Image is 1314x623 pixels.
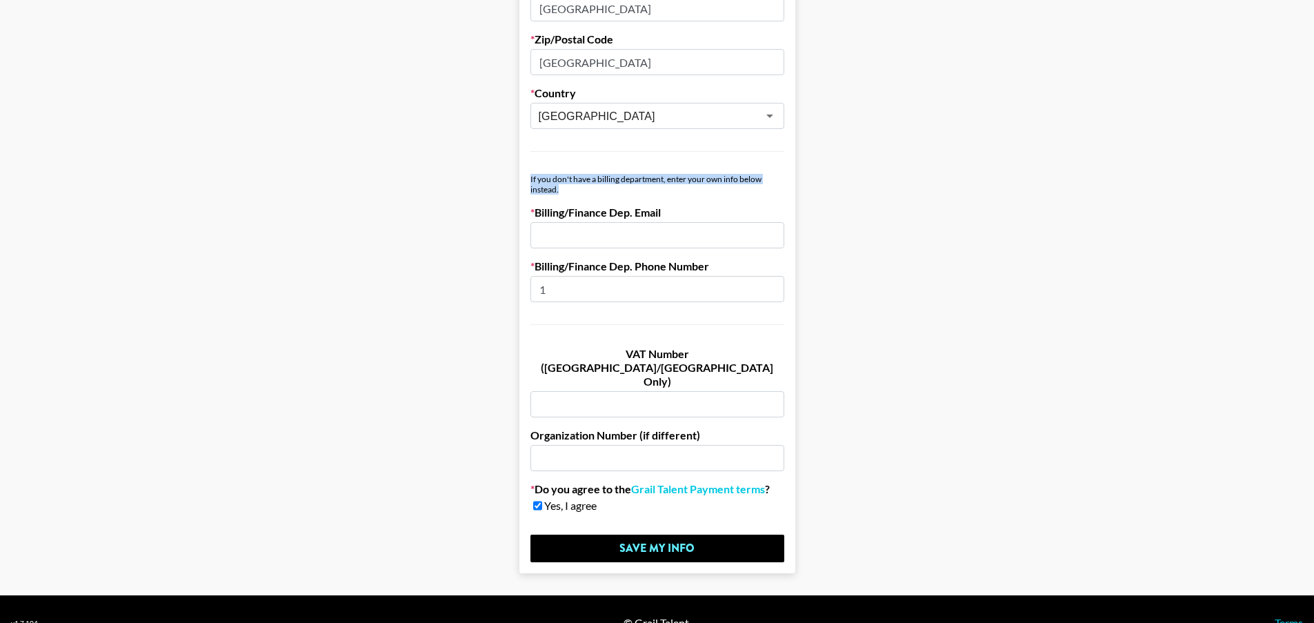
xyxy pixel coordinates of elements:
[530,259,784,273] label: Billing/Finance Dep. Phone Number
[760,106,779,126] button: Open
[530,535,784,562] input: Save My Info
[544,499,597,513] span: Yes, I agree
[530,347,784,388] label: VAT Number ([GEOGRAPHIC_DATA]/[GEOGRAPHIC_DATA] Only)
[631,482,765,496] a: Grail Talent Payment terms
[530,428,784,442] label: Organization Number (if different)
[530,482,784,496] label: Do you agree to the ?
[530,206,784,219] label: Billing/Finance Dep. Email
[530,174,784,195] div: If you don't have a billing department, enter your own info below instead.
[530,86,784,100] label: Country
[530,32,784,46] label: Zip/Postal Code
